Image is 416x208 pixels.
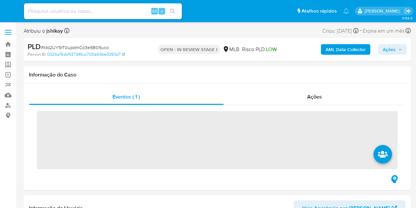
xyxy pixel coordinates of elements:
button: Ações [378,44,407,55]
b: Person ID [28,51,46,57]
span: LOW [266,45,277,53]
h1: Informação do Caso [29,72,405,78]
b: jshikay [45,27,63,35]
b: PLD [28,41,41,52]
span: Risco PLD: [242,46,277,53]
div: MLB [223,46,239,53]
span: Eventos ( 1 ) [112,93,140,101]
button: search-icon [166,7,179,16]
span: # Md2UY5rT0updmCo3e5B09uco [41,44,109,51]
p: jonathan.shikay@mercadolivre.com [365,8,402,14]
span: s [161,8,163,14]
b: AML Data Collector [326,44,366,55]
span: Ações [383,44,396,55]
input: Pesquise usuários ou casos... [24,7,182,15]
span: Atribuiu o [24,27,63,35]
span: Alt [152,8,157,14]
a: Notificações [343,8,349,14]
span: - [360,26,361,35]
span: Expira em um mês [363,27,404,35]
span: ‌ [37,111,398,169]
span: Atalhos rápidos [302,8,337,15]
p: OPEN - IN REVIEW STAGE I [158,45,220,54]
span: Ações [307,93,322,101]
a: 0326a15dcf437346cc700a69be3393d7 [47,51,125,57]
button: AML Data Collector [321,44,370,55]
a: Sair [404,8,411,15]
div: Criou: [DATE] [322,26,358,35]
